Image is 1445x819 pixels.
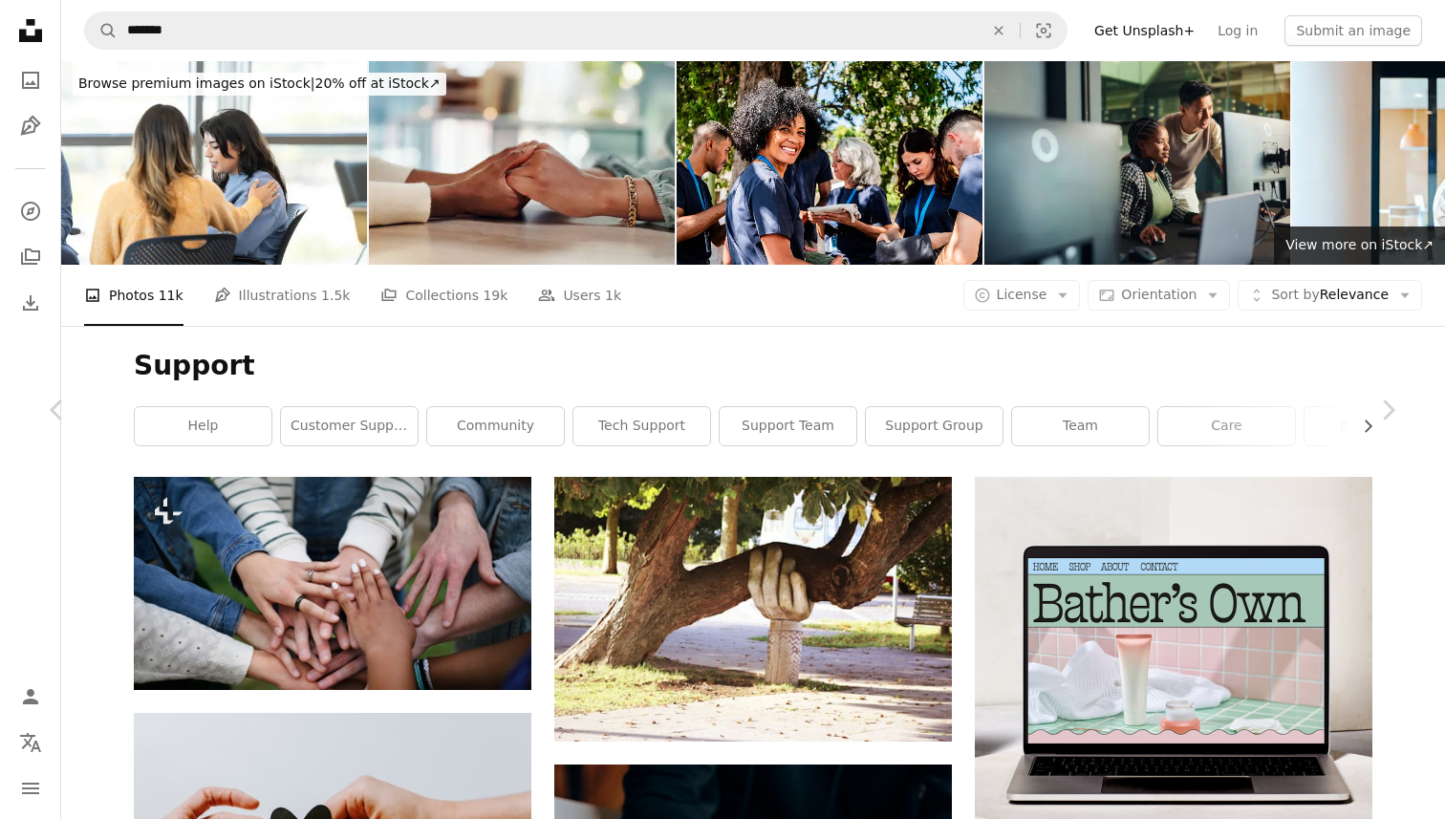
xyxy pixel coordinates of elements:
[135,407,271,445] a: help
[1305,407,1441,445] a: it support
[134,477,531,690] img: A close-up of diverse group of friends stacking their hands together in circle, Friendship and li...
[11,723,50,762] button: Language
[997,287,1047,302] span: License
[605,285,621,306] span: 1k
[134,574,531,592] a: A close-up of diverse group of friends stacking their hands together in circle, Friendship and li...
[1238,280,1422,311] button: Sort byRelevance
[11,284,50,322] a: Download History
[1271,287,1319,302] span: Sort by
[84,11,1068,50] form: Find visuals sitewide
[61,61,458,107] a: Browse premium images on iStock|20% off at iStock↗
[1083,15,1206,46] a: Get Unsplash+
[1012,407,1149,445] a: team
[427,407,564,445] a: community
[11,678,50,716] a: Log in / Sign up
[1088,280,1230,311] button: Orientation
[85,12,118,49] button: Search Unsplash
[11,238,50,276] a: Collections
[1284,15,1422,46] button: Submit an image
[720,407,856,445] a: support team
[1021,12,1067,49] button: Visual search
[677,61,982,265] img: Portrait of mature volunteer woman outdoors
[11,61,50,99] a: Photos
[554,600,952,617] a: brown tree
[11,107,50,145] a: Illustrations
[1271,286,1389,305] span: Relevance
[1274,226,1445,265] a: View more on iStock↗
[1330,318,1445,502] a: Next
[380,265,507,326] a: Collections 19k
[134,349,1372,383] h1: Support
[1285,237,1434,252] span: View more on iStock ↗
[321,285,350,306] span: 1.5k
[1121,287,1197,302] span: Orientation
[61,61,367,265] img: Emotional woman shares during support group meeting
[573,407,710,445] a: tech support
[483,285,507,306] span: 19k
[978,12,1020,49] button: Clear
[214,265,351,326] a: Illustrations 1.5k
[984,61,1290,265] img: Software engineers collaborating on a project, analyzing code on computer monitors in office
[11,769,50,808] button: Menu
[78,75,314,91] span: Browse premium images on iStock |
[11,192,50,230] a: Explore
[1158,407,1295,445] a: care
[866,407,1003,445] a: support group
[554,477,952,742] img: brown tree
[281,407,418,445] a: customer support
[1206,15,1269,46] a: Log in
[963,280,1081,311] button: License
[73,73,446,96] div: 20% off at iStock ↗
[538,265,621,326] a: Users 1k
[369,61,675,265] img: People, hands or empathy with consultation for counseling, understanding or therapy at office des...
